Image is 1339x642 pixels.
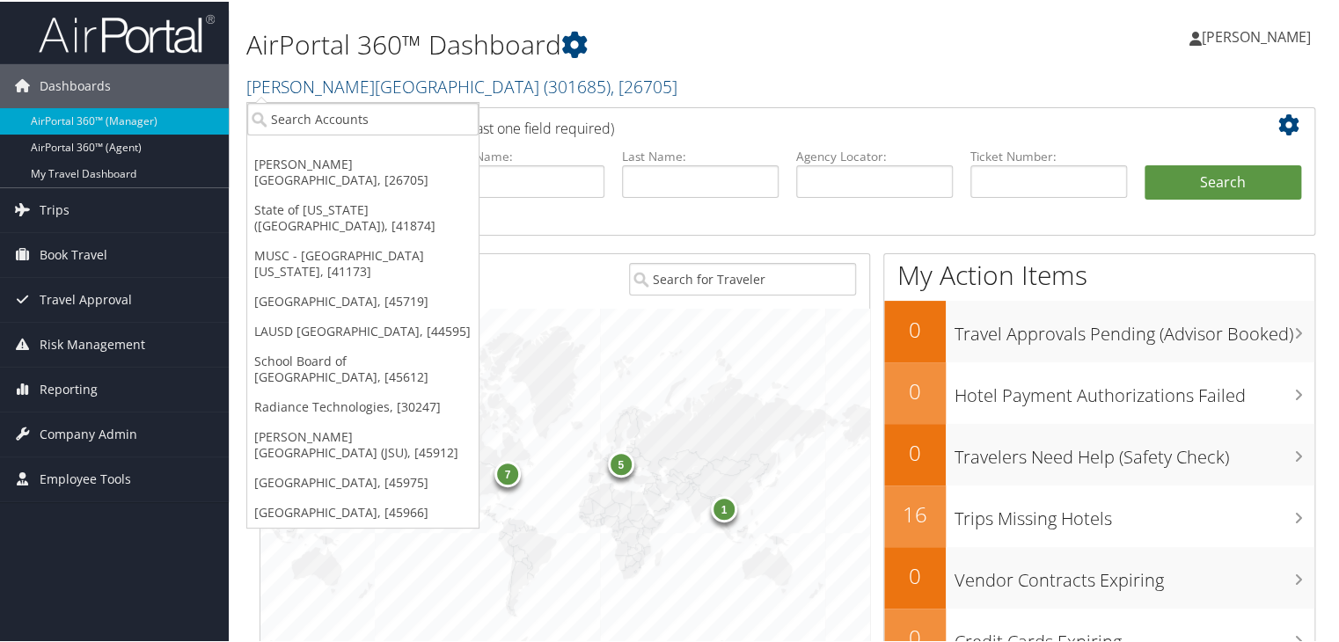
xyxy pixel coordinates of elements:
a: 0Vendor Contracts Expiring [884,545,1314,607]
a: 0Travelers Need Help (Safety Check) [884,422,1314,484]
input: Search for Traveler [629,261,856,294]
h1: AirPortal 360™ Dashboard [246,25,968,62]
a: State of [US_STATE] ([GEOGRAPHIC_DATA]), [41874] [247,193,479,239]
a: [GEOGRAPHIC_DATA], [45966] [247,496,479,526]
h2: 0 [884,436,946,466]
h2: 0 [884,313,946,343]
a: [PERSON_NAME][GEOGRAPHIC_DATA] (JSU), [45912] [247,420,479,466]
span: Travel Approval [40,276,132,320]
a: LAUSD [GEOGRAPHIC_DATA], [44595] [247,315,479,345]
h2: 0 [884,375,946,405]
div: 5 [607,449,633,475]
label: Ticket Number: [970,146,1127,164]
h2: 16 [884,498,946,528]
span: , [ 26705 ] [611,73,677,97]
span: Book Travel [40,231,107,275]
span: Risk Management [40,321,145,365]
label: First Name: [448,146,604,164]
a: [GEOGRAPHIC_DATA], [45719] [247,285,479,315]
h3: Vendor Contracts Expiring [955,558,1314,591]
img: airportal-logo.png [39,11,215,53]
span: Reporting [40,366,98,410]
button: Search [1145,164,1301,199]
a: 16Trips Missing Hotels [884,484,1314,545]
label: Agency Locator: [796,146,953,164]
span: Employee Tools [40,456,131,500]
span: Company Admin [40,411,137,455]
a: 0Travel Approvals Pending (Advisor Booked) [884,299,1314,361]
a: [PERSON_NAME] [1189,9,1328,62]
h3: Travel Approvals Pending (Advisor Booked) [955,311,1314,345]
h1: My Action Items [884,255,1314,292]
a: School Board of [GEOGRAPHIC_DATA], [45612] [247,345,479,390]
label: Last Name: [622,146,779,164]
h3: Travelers Need Help (Safety Check) [955,434,1314,468]
a: [PERSON_NAME][GEOGRAPHIC_DATA] [246,73,677,97]
h2: 0 [884,559,946,589]
h3: Trips Missing Hotels [955,496,1314,529]
span: Trips [40,186,70,230]
a: Radiance Technologies, [30247] [247,390,479,420]
input: Search Accounts [247,101,479,134]
div: 7 [494,458,521,485]
a: [GEOGRAPHIC_DATA], [45975] [247,466,479,496]
span: Dashboards [40,62,111,106]
a: 0Hotel Payment Authorizations Failed [884,361,1314,422]
span: [PERSON_NAME] [1202,26,1311,45]
a: [PERSON_NAME][GEOGRAPHIC_DATA], [26705] [247,148,479,193]
span: (at least one field required) [446,117,614,136]
h3: Hotel Payment Authorizations Failed [955,373,1314,406]
div: 1 [711,493,737,520]
span: ( 301685 ) [544,73,611,97]
h2: Airtinerary Lookup [274,109,1213,139]
a: MUSC - [GEOGRAPHIC_DATA][US_STATE], [41173] [247,239,479,285]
